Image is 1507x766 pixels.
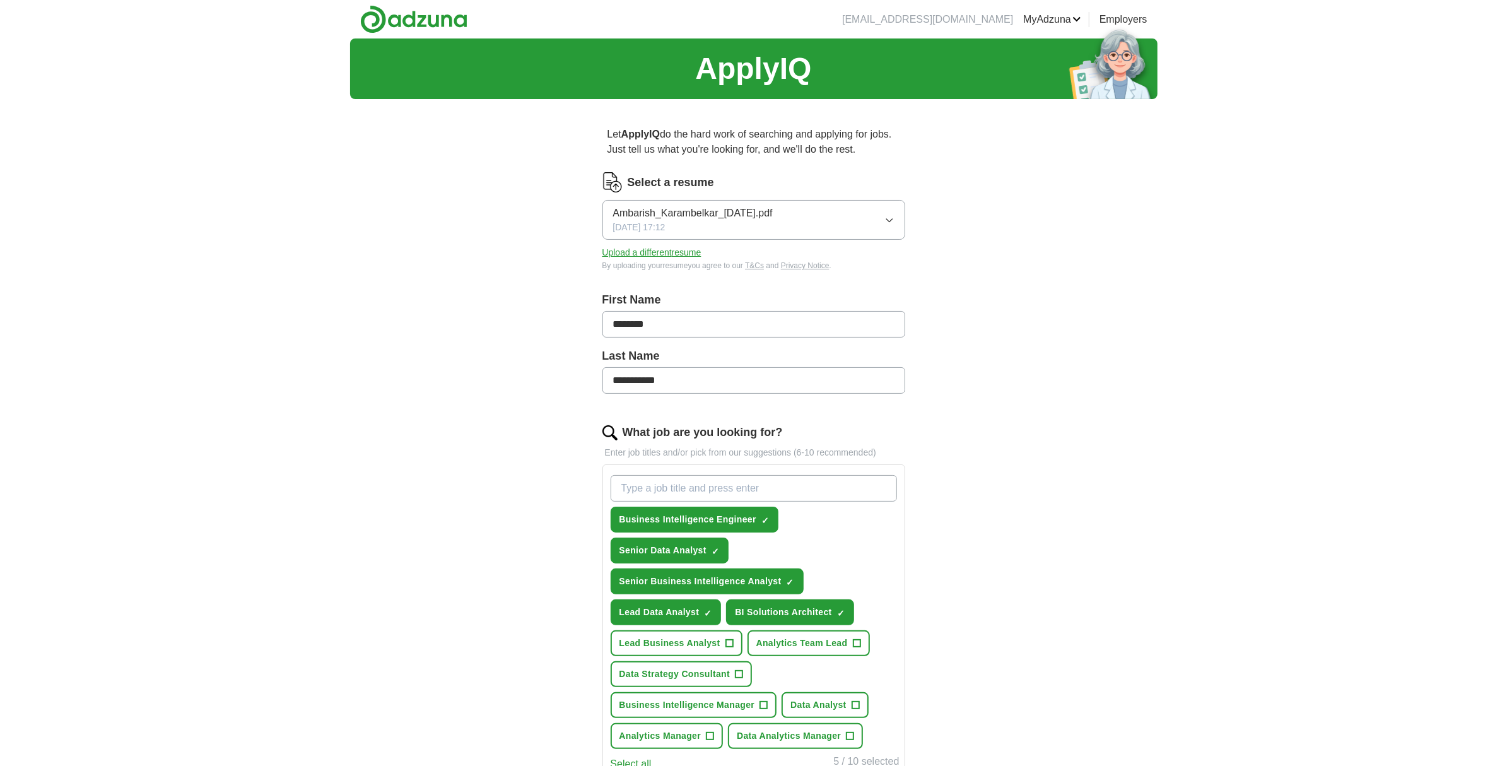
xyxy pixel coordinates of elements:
a: MyAdzuna [1023,12,1081,27]
a: Employers [1099,12,1147,27]
button: Business Intelligence Manager [611,692,777,718]
button: Analytics Team Lead [748,630,870,656]
label: Last Name [602,348,905,365]
a: Privacy Notice [781,261,830,270]
span: ✓ [787,577,794,587]
label: What job are you looking for? [623,424,783,441]
input: Type a job title and press enter [611,475,897,502]
span: Business Intelligence Manager [619,698,755,712]
span: ✓ [761,516,769,526]
button: BI Solutions Architect✓ [726,599,853,625]
img: Adzuna logo [360,5,467,33]
label: Select a resume [628,174,714,191]
img: CV Icon [602,172,623,192]
img: search.png [602,425,618,440]
span: Business Intelligence Engineer [619,513,756,526]
button: Data Strategy Consultant [611,661,753,687]
span: Ambarish_Karambelkar_[DATE].pdf [613,206,773,221]
span: Lead Business Analyst [619,637,720,650]
span: Analytics Manager [619,729,701,743]
label: First Name [602,292,905,309]
button: Business Intelligence Engineer✓ [611,507,778,533]
button: Ambarish_Karambelkar_[DATE].pdf[DATE] 17:12 [602,200,905,240]
a: T&Cs [745,261,764,270]
span: ✓ [704,608,712,618]
span: Senior Data Analyst [619,544,707,557]
span: BI Solutions Architect [735,606,831,619]
strong: ApplyIQ [621,129,660,139]
span: ✓ [837,608,845,618]
button: Senior Business Intelligence Analyst✓ [611,569,804,594]
button: Data Analytics Manager [728,723,863,749]
span: Data Analyst [790,698,847,712]
span: Analytics Team Lead [756,637,848,650]
button: Analytics Manager [611,723,724,749]
p: Enter job titles and/or pick from our suggestions (6-10 recommended) [602,446,905,459]
span: Data Strategy Consultant [619,668,730,681]
span: Senior Business Intelligence Analyst [619,575,782,588]
button: Data Analyst [782,692,869,718]
button: Upload a differentresume [602,246,701,259]
span: ✓ [712,546,719,557]
button: Senior Data Analyst✓ [611,538,729,563]
span: Data Analytics Manager [737,729,841,743]
span: Lead Data Analyst [619,606,700,619]
p: Let do the hard work of searching and applying for jobs. Just tell us what you're looking for, an... [602,122,905,162]
li: [EMAIL_ADDRESS][DOMAIN_NAME] [842,12,1013,27]
button: Lead Business Analyst [611,630,742,656]
span: [DATE] 17:12 [613,221,666,234]
div: By uploading your resume you agree to our and . [602,260,905,271]
button: Lead Data Analyst✓ [611,599,722,625]
h1: ApplyIQ [695,46,811,91]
